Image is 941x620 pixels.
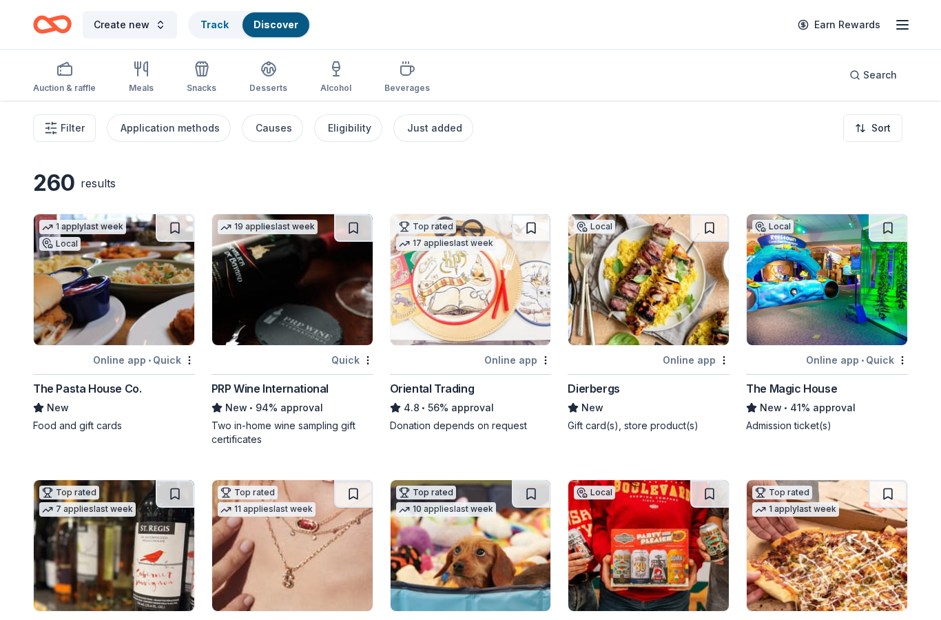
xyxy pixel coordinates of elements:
div: Application methods [121,120,220,136]
div: Just added [407,120,462,136]
img: Image for Dierbergs [568,214,729,345]
div: Alcohol [320,83,351,94]
img: Image for The Magic House [747,214,907,345]
button: Meals [129,55,154,101]
button: TrackDiscover [188,11,311,39]
div: PRP Wine International [211,380,329,397]
a: Earn Rewards [789,12,889,37]
button: Just added [393,114,473,142]
a: Home [33,8,72,41]
span: New [47,400,69,416]
div: 11 applies last week [218,502,316,517]
div: Online app Quick [806,351,908,369]
div: Top rated [218,486,278,499]
div: Local [574,220,615,234]
img: Image for Boulevard Brewing Company [568,480,729,611]
div: Local [574,486,615,499]
div: 17 applies last week [396,236,496,251]
button: Create new [83,11,177,39]
img: Image for BarkBox [391,480,551,611]
button: Beverages [384,55,430,101]
div: 1 apply last week [39,220,126,234]
div: Online app Quick [93,351,195,369]
div: 41% approval [746,400,908,416]
div: The Pasta House Co. [33,380,141,397]
div: results [81,175,116,192]
button: Causes [242,114,303,142]
span: • [861,355,864,366]
div: Causes [256,120,292,136]
a: Image for DierbergsLocalOnline appDierbergsNewGift card(s), store product(s) [568,214,730,433]
div: Meals [129,83,154,94]
div: Online app [484,351,551,369]
div: Food and gift cards [33,419,195,433]
div: Snacks [187,83,216,94]
div: Eligibility [328,120,371,136]
div: Auction & raffle [33,83,96,94]
a: Image for Oriental TradingTop rated17 applieslast weekOnline appOriental Trading4.8•56% approvalD... [390,214,552,433]
img: Image for Total Wine [34,480,194,611]
div: 7 applies last week [39,502,136,517]
div: Top rated [39,486,99,499]
button: Snacks [187,55,216,101]
div: Online app [663,351,730,369]
button: Filter [33,114,96,142]
span: Filter [61,120,85,136]
div: Donation depends on request [390,419,552,433]
span: • [422,402,425,413]
span: Sort [871,120,891,136]
img: Image for PRP Wine International [212,214,373,345]
div: The Magic House [746,380,837,397]
span: Search [863,67,897,83]
div: Two in-home wine sampling gift certificates [211,419,373,446]
button: Sort [843,114,902,142]
a: Track [200,19,229,30]
span: New [225,400,247,416]
span: New [760,400,782,416]
div: Local [39,237,81,251]
a: Image for PRP Wine International19 applieslast weekQuickPRP Wine InternationalNew•94% approvalTwo... [211,214,373,446]
img: Image for Kendra Scott [212,480,373,611]
div: Top rated [752,486,812,499]
img: Image for The Pasta House Co. [34,214,194,345]
div: 10 applies last week [396,502,496,517]
div: Quick [331,351,373,369]
button: Eligibility [314,114,382,142]
span: • [249,402,253,413]
div: Admission ticket(s) [746,419,908,433]
div: Local [752,220,794,234]
span: 4.8 [404,400,420,416]
div: Oriental Trading [390,380,475,397]
button: Desserts [249,55,287,101]
a: Discover [254,19,298,30]
div: Desserts [249,83,287,94]
div: 94% approval [211,400,373,416]
img: Image for Casey's [747,480,907,611]
div: Dierbergs [568,380,619,397]
div: Top rated [396,486,456,499]
button: Application methods [107,114,231,142]
a: Image for The Magic HouseLocalOnline app•QuickThe Magic HouseNew•41% approvalAdmission ticket(s) [746,214,908,433]
div: 19 applies last week [218,220,318,234]
button: Search [838,61,908,89]
div: Gift card(s), store product(s) [568,419,730,433]
span: • [148,355,151,366]
div: Top rated [396,220,456,234]
a: Image for The Pasta House Co.1 applylast weekLocalOnline app•QuickThe Pasta House Co.NewFood and ... [33,214,195,433]
button: Auction & raffle [33,55,96,101]
span: New [581,400,603,416]
div: 56% approval [390,400,552,416]
span: Create new [94,17,149,33]
img: Image for Oriental Trading [391,214,551,345]
button: Alcohol [320,55,351,101]
div: Beverages [384,83,430,94]
span: • [785,402,788,413]
div: 260 [33,169,75,197]
div: 1 apply last week [752,502,839,517]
